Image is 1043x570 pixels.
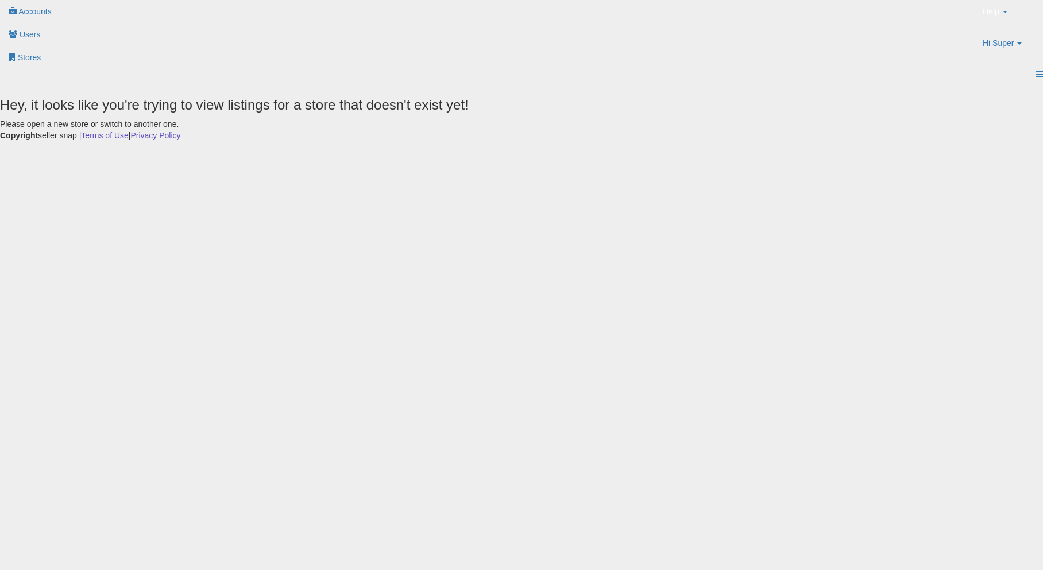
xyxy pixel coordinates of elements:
a: Terms of Use [81,131,128,140]
a: Privacy Policy [130,131,180,140]
span: Stores [18,53,41,62]
span: Hi Super [983,37,1014,49]
a: Hi Super [974,32,1043,63]
span: Accounts [18,7,52,16]
span: Users [20,30,41,39]
span: Help [983,6,999,17]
